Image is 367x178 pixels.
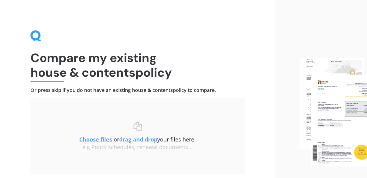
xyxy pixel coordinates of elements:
img: files.webp [300,58,367,166]
h4: Or press skip if you do not have an existing house & contents policy to compare. [30,87,245,93]
div: e.g Policy schedules, renewal documents... [43,144,233,151]
u: Choose files [80,136,112,143]
span: or your files here. [80,136,196,143]
b: drag and drop [119,136,158,143]
h1: Compare my existing house & contents policy [30,51,245,80]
